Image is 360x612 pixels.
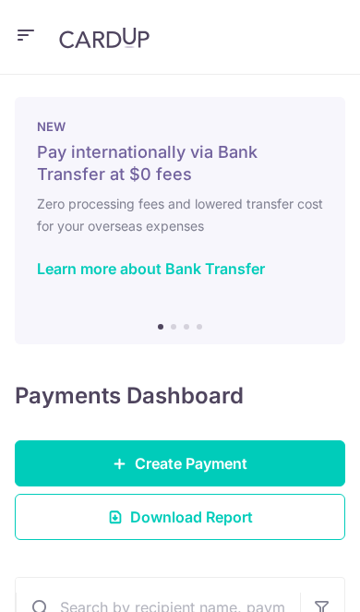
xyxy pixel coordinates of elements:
[130,506,253,528] span: Download Report
[15,494,345,540] a: Download Report
[15,381,244,411] h4: Payments Dashboard
[135,452,247,474] span: Create Payment
[37,193,323,237] h6: Zero processing fees and lowered transfer cost for your overseas expenses
[37,141,323,186] h5: Pay internationally via Bank Transfer at $0 fees
[15,440,345,486] a: Create Payment
[37,119,323,134] p: NEW
[59,27,150,49] img: CardUp
[37,259,265,278] a: Learn more about Bank Transfer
